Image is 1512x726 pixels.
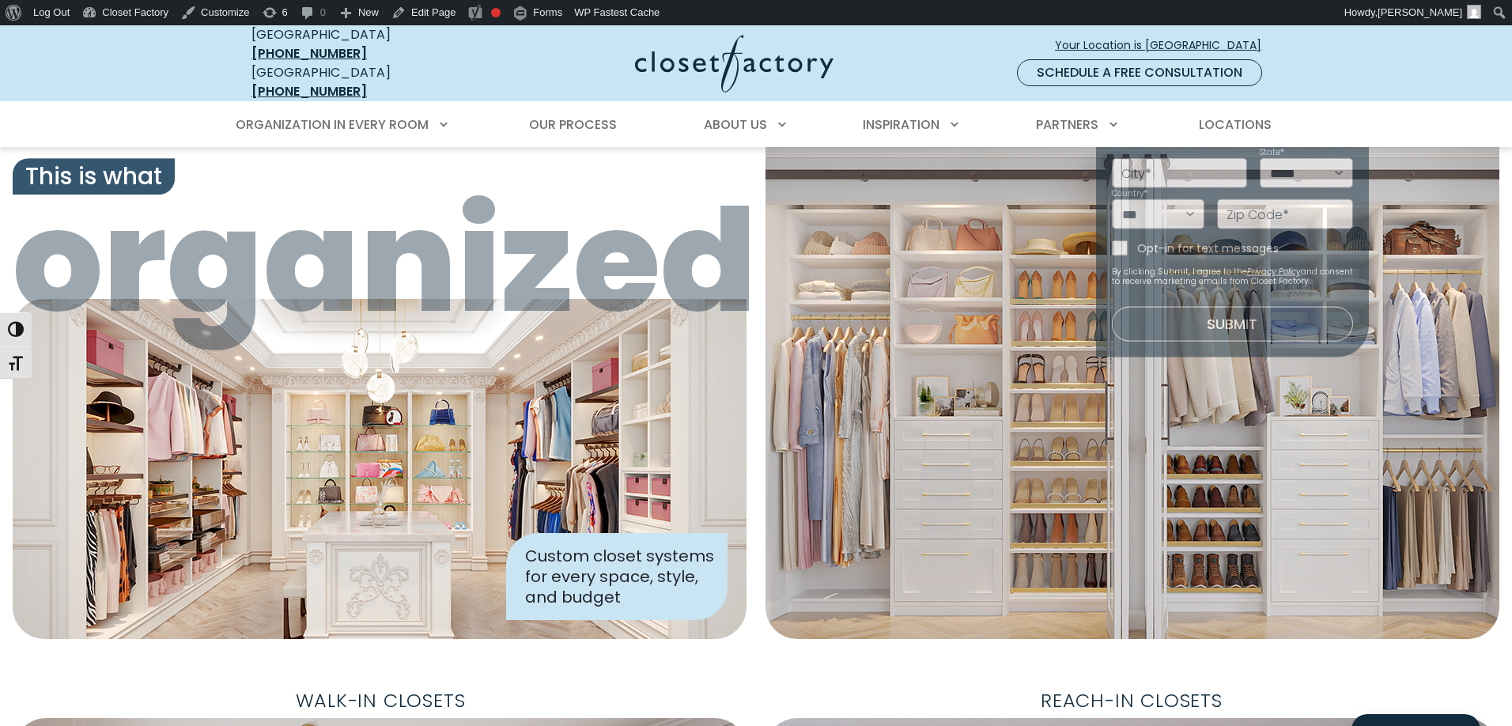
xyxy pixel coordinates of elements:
a: [PHONE_NUMBER] [251,44,367,62]
a: [PHONE_NUMBER] [251,82,367,100]
span: Partners [1036,115,1098,134]
div: Needs improvement [491,8,501,17]
div: [GEOGRAPHIC_DATA] [251,25,481,63]
span: [PERSON_NAME] [1378,6,1462,18]
span: Your Location is [GEOGRAPHIC_DATA] [1055,37,1274,54]
span: About Us [704,115,767,134]
a: Schedule a Free Consultation [1017,59,1262,86]
span: Organization in Every Room [236,115,429,134]
span: Reach-In Closets [1028,683,1235,718]
a: Your Location is [GEOGRAPHIC_DATA] [1054,32,1275,59]
div: Custom closet systems for every space, style, and budget [506,533,728,620]
span: Locations [1199,115,1272,134]
span: organized [13,190,747,332]
nav: Primary Menu [225,103,1287,147]
img: Closet Factory designed closet [13,299,747,639]
span: Our Process [529,115,617,134]
span: Walk-In Closets [283,683,478,718]
span: Inspiration [863,115,939,134]
div: [GEOGRAPHIC_DATA] [251,63,481,101]
span: This is what [13,158,175,195]
img: Closet Factory Logo [635,35,833,93]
